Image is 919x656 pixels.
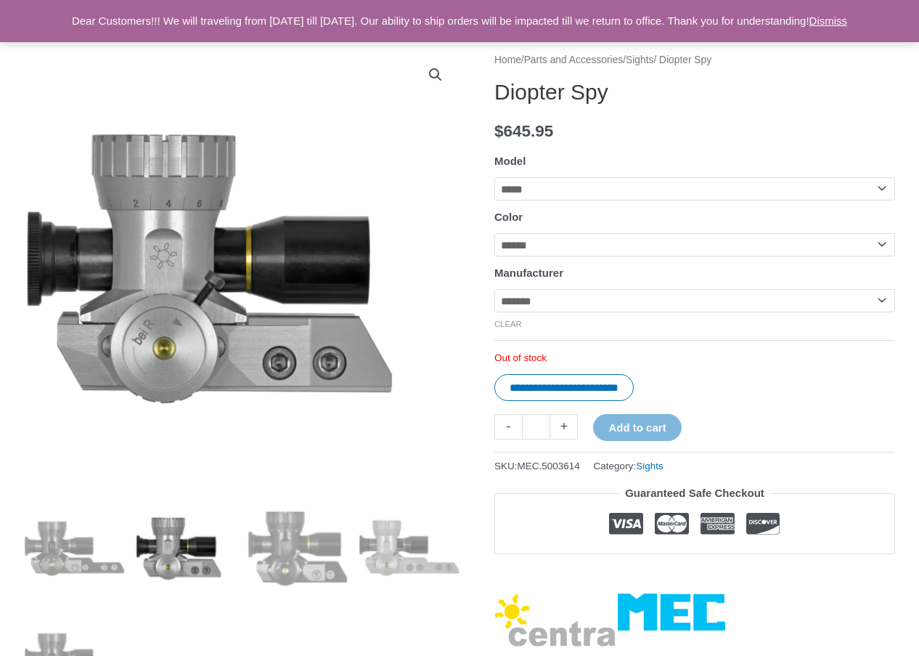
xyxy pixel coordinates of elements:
[518,461,580,471] span: MEC.5003614
[550,414,578,440] a: +
[809,15,848,27] a: Dismiss
[618,594,725,653] a: MEC
[524,54,624,65] a: Parts and Accessories
[494,414,522,440] a: -
[24,498,125,599] img: Diopter Spy
[593,414,681,441] button: Add to cart
[494,352,895,365] p: Out of stock
[136,498,237,599] img: Diopter Spy - Image 2
[494,320,522,328] a: Clear options
[494,211,523,223] label: Color
[494,122,553,140] bdi: 645.95
[494,54,521,65] a: Home
[494,565,895,583] iframe: Customer reviews powered by Trustpilot
[494,267,563,279] label: Manufacturer
[248,498,348,599] img: Diopter Spy - Image 3
[494,594,616,653] a: Centra
[494,51,895,70] nav: Breadcrumb
[494,122,504,140] span: $
[594,457,663,475] span: Category:
[626,54,653,65] a: Sights
[494,155,526,167] label: Model
[422,62,449,88] a: View full-screen image gallery
[359,498,459,599] img: Diopter Spy - Image 4
[494,457,580,475] span: SKU:
[494,79,895,105] h1: Diopter Spy
[619,483,770,503] legend: Guaranteed Safe Checkout
[636,461,663,471] a: Sights
[522,414,550,440] input: Product quantity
